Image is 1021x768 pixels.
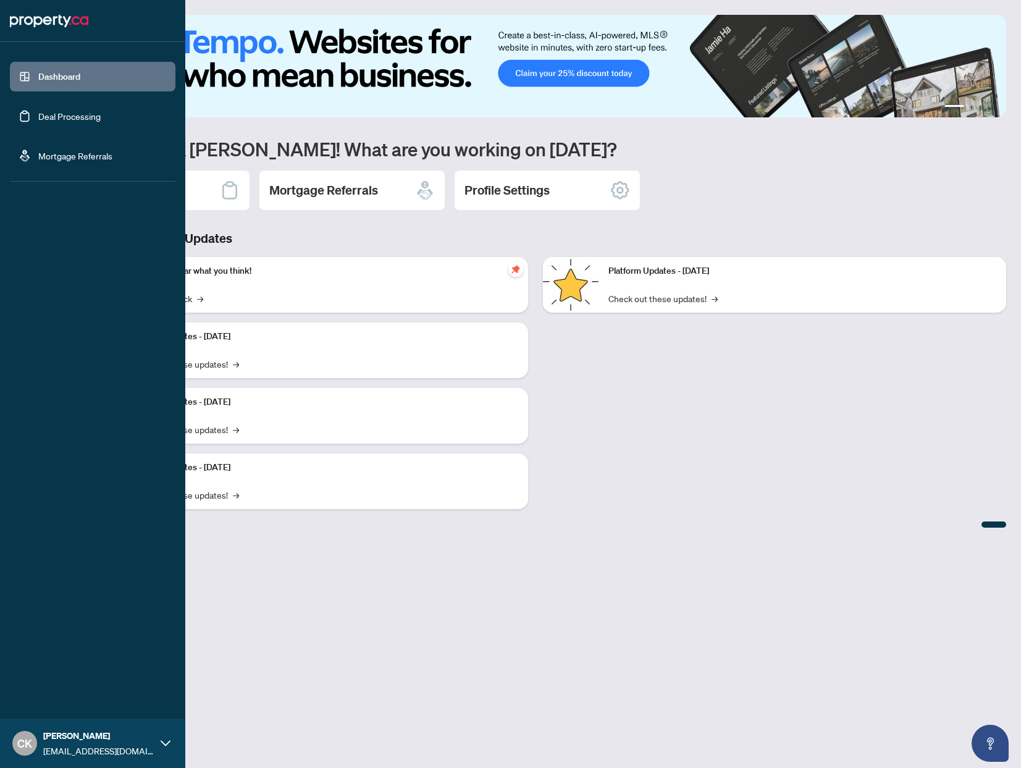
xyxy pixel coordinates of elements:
[269,182,378,199] h2: Mortgage Referrals
[233,357,239,371] span: →
[130,264,518,278] p: We want to hear what you think!
[130,330,518,344] p: Platform Updates - [DATE]
[543,257,599,313] img: Platform Updates - June 23, 2025
[969,105,974,110] button: 2
[64,15,1006,117] img: Slide 0
[608,292,718,305] a: Check out these updates!→
[64,137,1006,161] h1: Welcome back [PERSON_NAME]! What are you working on [DATE]?
[38,111,101,122] a: Deal Processing
[233,488,239,502] span: →
[972,725,1009,762] button: Open asap
[17,735,32,752] span: CK
[43,729,154,743] span: [PERSON_NAME]
[197,292,203,305] span: →
[38,150,112,161] a: Mortgage Referrals
[38,71,80,82] a: Dashboard
[64,230,1006,247] h3: Brokerage & Industry Updates
[10,11,88,31] img: logo
[608,264,997,278] p: Platform Updates - [DATE]
[130,461,518,475] p: Platform Updates - [DATE]
[233,423,239,436] span: →
[464,182,550,199] h2: Profile Settings
[979,105,984,110] button: 3
[43,744,154,757] span: [EMAIL_ADDRESS][DOMAIN_NAME]
[130,395,518,409] p: Platform Updates - [DATE]
[944,105,964,110] button: 1
[712,292,718,305] span: →
[989,105,994,110] button: 4
[508,262,523,277] span: pushpin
